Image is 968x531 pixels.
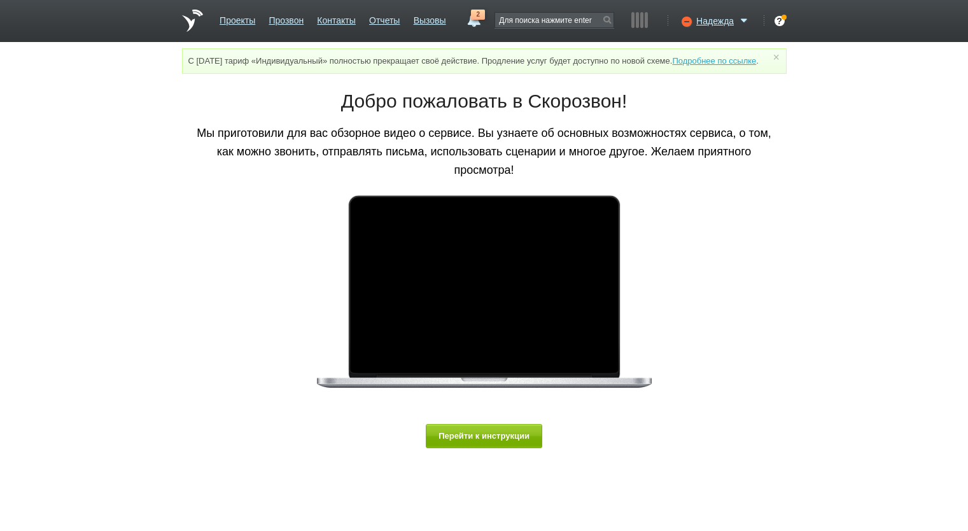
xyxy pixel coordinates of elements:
[317,9,355,27] a: Контакты
[462,10,485,25] a: 2
[369,9,400,27] a: Отчеты
[414,9,446,27] a: Вызовы
[220,9,255,27] a: Проекты
[770,54,782,60] a: ×
[192,124,777,179] p: Мы приготовили для вас обзорное видео о сервисе. Вы узнаете об основных возможностях сервиса, о т...
[269,9,304,27] a: Прозвон
[672,56,756,66] a: Подробнее по ссылке
[192,88,777,115] h1: Добро пожаловать в Скорозвон!
[182,48,787,74] div: С [DATE] тариф «Индивидуальный» полностью прекращает своё действие. Продление услуг будет доступн...
[696,13,751,26] a: Надежда
[775,16,785,26] div: ?
[696,15,734,27] span: Надежда
[426,424,543,448] button: Перейти к инструкции
[471,10,485,20] span: 2
[495,13,614,27] input: Для поиска нажмите enter
[182,10,203,32] a: На главную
